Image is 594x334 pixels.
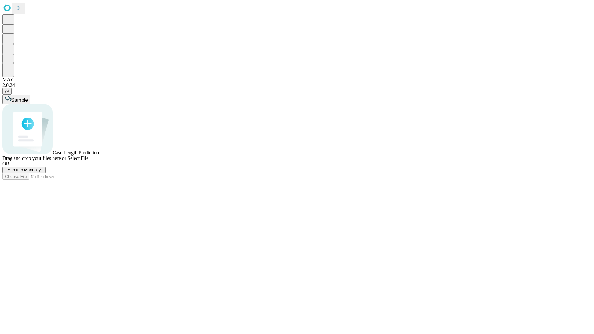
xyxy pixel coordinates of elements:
span: Case Length Prediction [53,150,99,155]
span: Add Info Manually [8,168,41,172]
div: MAY [2,77,592,83]
span: OR [2,161,9,166]
span: Sample [11,97,28,103]
span: Drag and drop your files here or [2,156,66,161]
span: Select File [67,156,88,161]
span: @ [5,89,9,94]
button: @ [2,88,12,95]
button: Add Info Manually [2,167,46,173]
div: 2.0.241 [2,83,592,88]
button: Sample [2,95,30,104]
